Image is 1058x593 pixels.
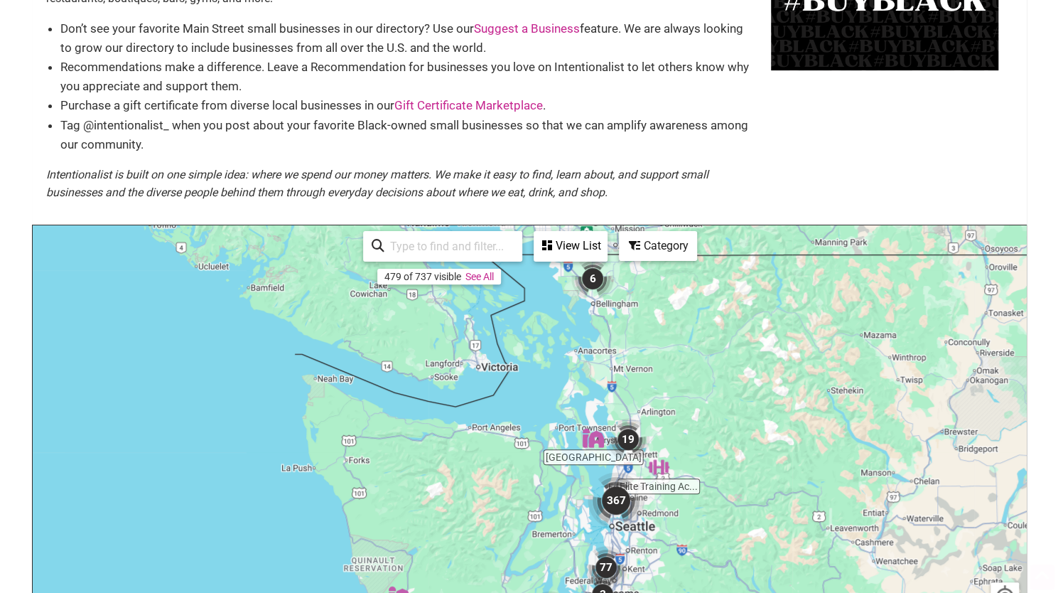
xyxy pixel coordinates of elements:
div: Filter by category [619,231,697,261]
a: See All [465,271,494,282]
div: See a list of the visible businesses [534,231,608,262]
a: Gift Certificate Marketplace [394,98,543,112]
div: Scroll Back to Top [1030,565,1054,589]
div: 479 of 737 visible [384,271,461,282]
div: Category [620,233,696,260]
div: 19 [601,412,655,466]
input: Type to find and filter... [384,233,514,260]
li: Tag @intentionalist_ when you post about your favorite Black-owned small businesses so that we ca... [60,116,757,154]
div: Elite Training Academy [642,451,675,484]
div: 6 [566,252,620,306]
li: Purchase a gift certificate from diverse local businesses in our . [60,96,757,115]
div: Type to search and filter [363,231,522,262]
div: View List [535,233,606,260]
a: Suggest a Business [474,21,580,36]
li: Don’t see your favorite Main Street small businesses in our directory? Use our feature. We are al... [60,19,757,58]
div: 367 [582,466,650,535]
li: Recommendations make a difference. Leave a Recommendation for businesses you love on Intentionali... [60,58,757,96]
em: Intentionalist is built on one simple idea: where we spend our money matters. We make it easy to ... [46,168,708,200]
div: Lesedi Farm [577,422,610,454]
